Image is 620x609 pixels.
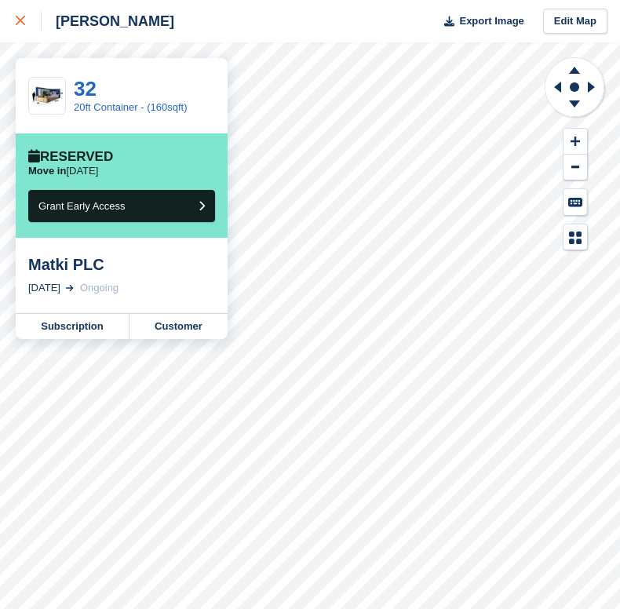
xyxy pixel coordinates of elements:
[563,155,587,181] button: Zoom Out
[563,224,587,250] button: Map Legend
[129,314,228,339] a: Customer
[74,77,97,100] a: 32
[28,165,66,177] span: Move in
[543,9,607,35] a: Edit Map
[28,280,60,296] div: [DATE]
[80,280,119,296] div: Ongoing
[563,189,587,215] button: Keyboard Shortcuts
[28,149,113,165] div: Reserved
[42,12,174,31] div: [PERSON_NAME]
[29,82,65,110] img: 20-ft-container.jpg
[28,255,215,274] div: Matki PLC
[66,285,74,291] img: arrow-right-light-icn-cde0832a797a2874e46488d9cf13f60e5c3a73dbe684e267c42b8395dfbc2abf.svg
[74,101,188,113] a: 20ft Container - (160sqft)
[459,13,523,29] span: Export Image
[38,200,126,212] span: Grant Early Access
[435,9,524,35] button: Export Image
[563,129,587,155] button: Zoom In
[28,190,215,222] button: Grant Early Access
[28,165,98,177] p: [DATE]
[16,314,129,339] a: Subscription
